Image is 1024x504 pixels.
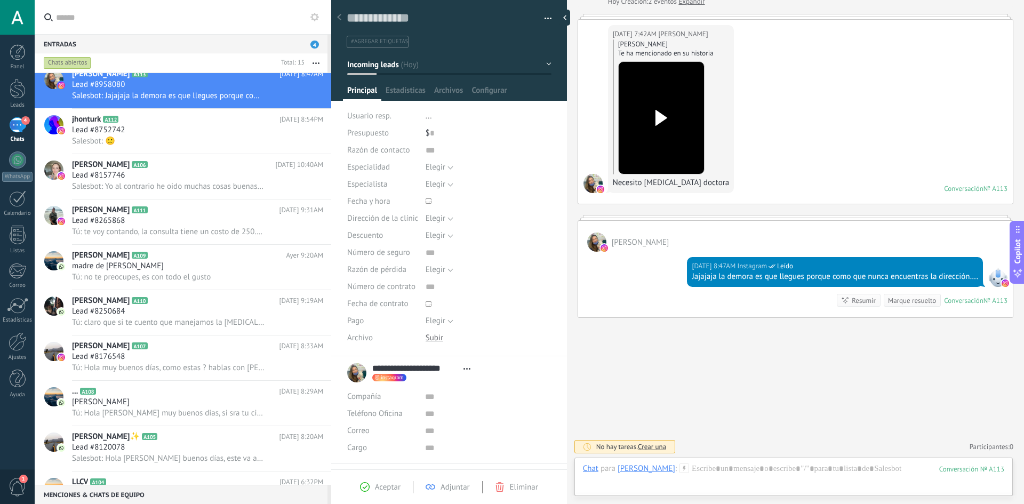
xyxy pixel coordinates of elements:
span: A113 [132,70,147,77]
span: Dirección de la clínica [347,214,422,222]
div: Ocultar [559,10,570,26]
img: icon [58,308,65,316]
img: instagram.svg [1002,279,1009,287]
img: icon [58,82,65,89]
span: Razón de contacto [347,146,410,154]
a: avataricon[PERSON_NAME]A106[DATE] 10:40AMLead #8157746Salesbot: Yo al contrario he oido muchas co... [35,154,331,199]
div: WhatsApp [2,172,33,182]
span: Lead #8250684 [72,306,125,317]
button: Elegir [426,261,453,278]
span: 4 [21,116,30,125]
div: Archivo [347,330,418,347]
div: Jajajaja la demora es que llegues porque como que nunca encuentras la dirección…. [692,271,978,282]
img: icon [58,127,65,134]
span: [DATE] 8:33AM [279,341,323,351]
span: [PERSON_NAME]✨ [72,431,140,442]
span: Elegir [426,213,445,223]
div: Cargo [347,439,417,457]
span: #agregar etiquetas [351,38,408,45]
span: Principal [347,85,377,101]
span: Número de contrato [347,283,415,291]
span: Manuela Huertas López [583,174,603,193]
span: Archivo [347,334,373,342]
span: Manuela Huertas López [612,237,669,247]
span: Descuento [347,231,383,239]
span: Fecha y hora [347,197,390,205]
span: : [675,463,677,474]
a: avatariconjhonturkA112[DATE] 8:54PMLead #8752742Salesbot: 🙁 [35,109,331,154]
div: $ [426,125,551,142]
div: Correo [2,282,33,289]
div: Razón de contacto [347,142,418,159]
span: A108 [80,388,95,395]
span: A109 [132,252,147,259]
span: [DATE] 8:20AM [279,431,323,442]
img: icon [58,354,65,361]
button: Elegir [426,159,453,176]
div: Chats abiertos [44,57,91,69]
span: LLCV [72,477,88,487]
span: A106 [132,161,147,168]
span: Especialidad [347,163,390,171]
span: Ayer 9:20AM [286,250,323,261]
a: avataricon[PERSON_NAME]A107[DATE] 8:33AMLead #8176548Tú: Hola muy buenos días, como estas ? habla... [35,335,331,380]
span: [DATE] 9:19AM [279,295,323,306]
div: [DATE] 8:47AM [692,261,737,271]
span: Fecha de contrato [347,300,409,308]
span: Pago [347,317,364,325]
span: [DATE] 8:29AM [279,386,323,397]
span: para [601,463,615,474]
button: Elegir [426,313,453,330]
span: Archivos [434,85,463,101]
a: avataricon[PERSON_NAME]A110[DATE] 9:19AMLead #8250684Tú: claro que si te cuento que manejamos la ... [35,290,331,335]
span: Especialista [347,180,387,188]
span: Leído [777,261,793,271]
span: 4 [310,41,319,49]
span: Elegir [426,162,445,172]
a: avataricon[PERSON_NAME]A109Ayer 9:20AMmadre de [PERSON_NAME]Tú: no te preocupes, es con todo el g... [35,245,331,290]
a: avataricon[PERSON_NAME]✨A105[DATE] 8:20AMLead #8120078Salesbot: Hola [PERSON_NAME] buenos días, e... [35,426,331,471]
span: A112 [103,116,118,123]
span: Manuela Huertas López [587,233,606,252]
span: Lead #8265868 [72,215,125,226]
a: avataricon...A108[DATE] 8:29AM[PERSON_NAME]Tú: Hola [PERSON_NAME] muy buenos dias, si sra tu ciru... [35,381,331,426]
span: Crear una [638,442,666,451]
span: Lead #8176548 [72,351,125,362]
span: A105 [142,433,157,440]
img: icon [58,399,65,406]
span: [DATE] 9:31AM [279,205,323,215]
div: Número de seguro [347,244,418,261]
span: Usuario resp. [347,111,391,121]
img: icon [58,218,65,225]
div: Conversación [944,184,983,193]
a: avataricon[PERSON_NAME]A113[DATE] 8:47AMLead #8958080Salesbot: Jajajaja la demora es que llegues ... [35,63,331,108]
span: Tú: Hola muy buenos días, como estas ? hablas con [PERSON_NAME] asistente de la Dra. [PERSON_NAME... [72,363,265,373]
span: [PERSON_NAME] [72,295,130,306]
div: Compañía [347,388,417,405]
span: Número de seguro [347,249,410,257]
span: Salesbot: Hola [PERSON_NAME] buenos días, este va a ser nuestro nuevo número por ajora [72,453,265,463]
div: No hay tareas. [596,442,667,451]
span: Correo [347,426,370,436]
div: Ayuda [2,391,33,398]
span: Aceptar [375,482,401,492]
span: Tú: Hola [PERSON_NAME] muy buenos dias, si sra tu cirugia esta para este mes en el momento estamo... [72,408,265,418]
span: Salesbot: Yo al contrario he oido muchas cosas buenas mucha gente diciendo que va a ser lo mas vi... [72,181,265,191]
div: Fecha y hora [347,193,418,210]
span: Elegir [426,179,445,189]
span: [PERSON_NAME] [72,341,130,351]
div: [DATE] 7:42AM [613,29,659,39]
a: Participantes:0 [970,442,1013,451]
span: instagram [381,375,404,380]
div: 113 [939,465,1004,474]
span: 0 [1010,442,1013,451]
span: Elegir [426,265,445,275]
div: Conversación [944,296,983,305]
span: ... [426,111,432,121]
span: [DATE] 10:40AM [275,159,323,170]
div: Total: 15 [277,58,305,68]
span: ... [72,386,78,397]
div: Número de contrato [347,278,418,295]
span: Tú: no te preocupes, es con todo el gusto [72,272,211,282]
div: Estadísticas [2,317,33,324]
